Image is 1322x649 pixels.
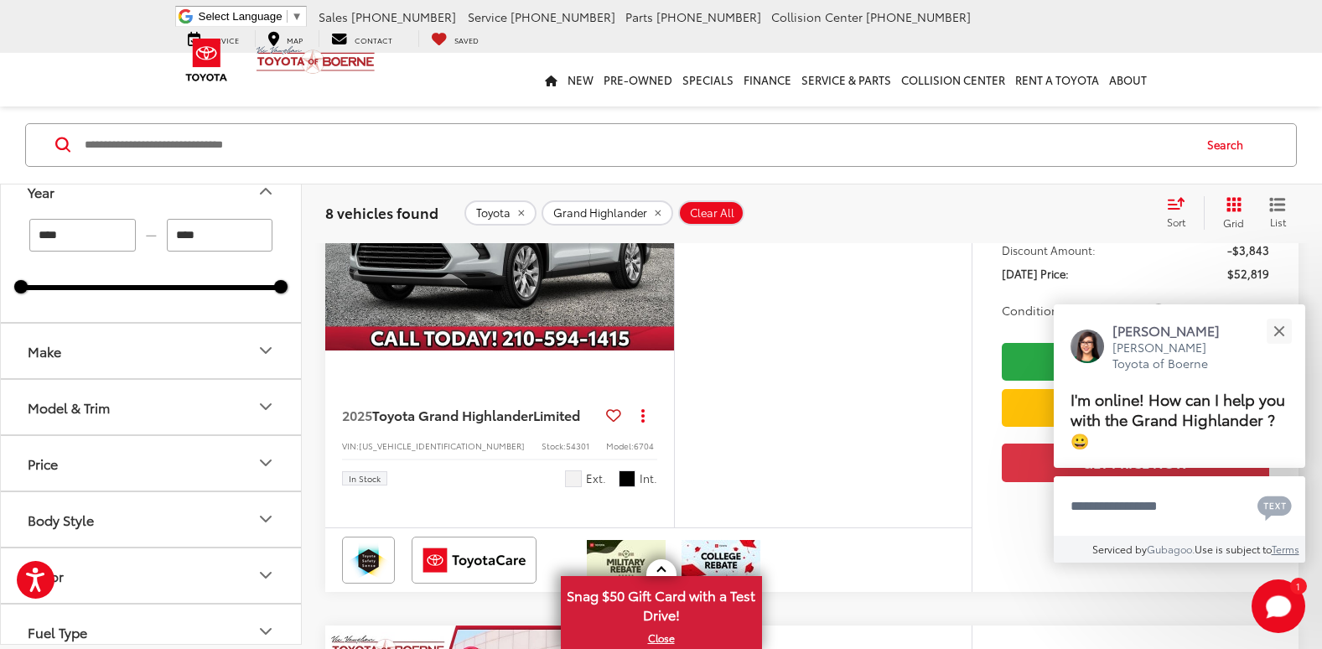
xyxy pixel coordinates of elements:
input: maximum [167,219,273,252]
a: Check Availability [1002,343,1269,381]
button: Chat with SMS [1252,487,1297,525]
span: Grand Highlander [553,206,647,220]
div: Make [256,340,276,361]
span: 1 [1296,582,1300,589]
span: In Stock [349,475,381,483]
button: MakeMake [1,324,303,378]
button: Get Price Now [1002,444,1269,481]
span: [DATE] Price: [1002,265,1069,282]
span: Sort [1167,215,1185,229]
span: Select Language [199,10,283,23]
a: Service & Parts: Opens in a new tab [796,53,896,106]
a: Pre-Owned [599,53,677,106]
a: Finance [739,53,796,106]
a: Contact [319,30,405,47]
button: Conditional Toyota Offers [1002,302,1171,319]
div: Close[PERSON_NAME][PERSON_NAME] Toyota of BoerneI'm online! How can I help you with the Grand Hig... [1054,304,1305,563]
span: Toyota [476,206,511,220]
span: Sales [319,8,348,25]
button: Body StyleBody Style [1,492,303,547]
span: Serviced by [1092,542,1147,556]
a: Gubagoo. [1147,542,1195,556]
div: Year [256,181,276,201]
p: [PERSON_NAME] Toyota of Boerne [1112,340,1236,372]
span: [PHONE_NUMBER] [511,8,615,25]
span: -$3,843 [1227,241,1269,258]
svg: Start Chat [1252,579,1305,633]
span: [US_VEHICLE_IDENTIFICATION_NUMBER] [359,439,525,452]
div: Body Style [28,511,94,527]
img: /static/brand-toyota/National_Assets/toyota-college-grad.jpeg?height=48 [682,540,760,580]
span: Int. [640,470,657,486]
span: [PHONE_NUMBER] [866,8,971,25]
img: ToyotaCare Vic Vaughan Toyota of Boerne Boerne TX [415,540,533,580]
a: New [562,53,599,106]
span: Stock: [542,439,566,452]
a: Value Your Trade [1002,389,1269,427]
button: PricePrice [1,436,303,491]
span: 8 vehicles found [325,202,438,222]
div: Year [28,184,54,200]
button: Close [1261,313,1297,349]
span: — [141,228,162,242]
span: 2025 [342,405,372,424]
a: Map [255,30,315,47]
div: Fuel Type [28,624,87,640]
a: Specials [677,53,739,106]
span: Clear All [690,206,734,220]
span: Toyota Grand Highlander [372,405,533,424]
input: Search by Make, Model, or Keyword [83,125,1191,165]
a: Rent a Toyota [1010,53,1104,106]
a: Collision Center [896,53,1010,106]
textarea: Type your message [1054,476,1305,537]
span: ​ [287,10,288,23]
button: ColorColor [1,548,303,603]
span: Model: [606,439,634,452]
span: 6704 [634,439,654,452]
span: ▼ [292,10,303,23]
span: 54301 [566,439,589,452]
a: Terms [1272,542,1299,556]
img: /static/brand-toyota/National_Assets/toyota-military-rebate.jpeg?height=48 [587,540,666,580]
span: VIN: [342,439,359,452]
a: Select Language​ [199,10,303,23]
span: Grid [1223,215,1244,230]
svg: Text [1257,494,1292,521]
span: I'm online! How can I help you with the Grand Highlander ? 😀 [1071,388,1285,452]
button: Clear All [678,200,744,226]
span: Saved [454,34,479,45]
div: Color [256,565,276,585]
button: Toggle Chat Window [1252,579,1305,633]
span: Service [468,8,507,25]
button: Actions [628,401,657,430]
span: [PHONE_NUMBER] [656,8,761,25]
p: [PERSON_NAME] [1112,321,1236,340]
button: remove Grand%20Highlander [542,200,673,226]
a: Home [540,53,562,106]
img: Toyota [175,33,238,87]
button: Model & TrimModel & Trim [1,380,303,434]
button: Search [1191,124,1268,166]
span: Parts [625,8,653,25]
span: Collision Center [771,8,863,25]
a: About [1104,53,1152,106]
img: Toyota Safety Sense Vic Vaughan Toyota of Boerne Boerne TX [345,540,391,580]
button: List View [1257,196,1299,230]
a: My Saved Vehicles [418,30,491,47]
span: $52,819 [1227,265,1269,282]
div: Make [28,343,61,359]
span: Discount Amount: [1002,241,1096,258]
a: Service [175,30,251,47]
div: Price [28,455,58,471]
span: [PHONE_NUMBER] [351,8,456,25]
span: Wind Chill Pearl [565,470,582,487]
span: List [1269,215,1286,229]
div: Price [256,453,276,473]
span: Use is subject to [1195,542,1272,556]
a: 2025Toyota Grand HighlanderLimited [342,406,599,424]
div: Fuel Type [256,621,276,641]
span: Ext. [586,470,606,486]
button: remove Toyota [464,200,537,226]
button: YearYear [1,164,303,219]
